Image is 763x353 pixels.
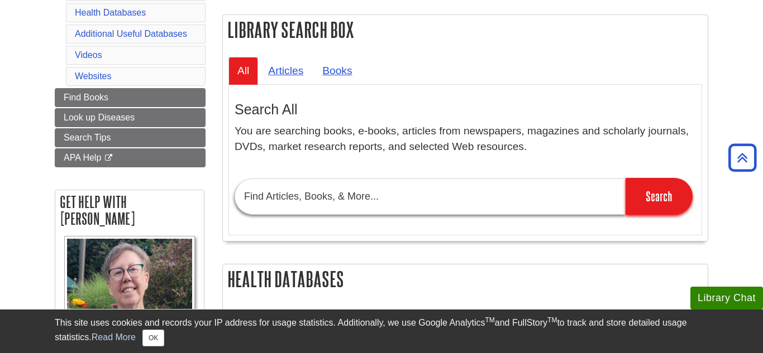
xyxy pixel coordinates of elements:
[235,123,696,156] p: You are searching books, e-books, articles from newspapers, magazines and scholarly journals, DVD...
[64,133,111,142] span: Search Tips
[313,57,361,84] a: Books
[64,93,108,102] span: Find Books
[75,71,112,81] a: Websites
[55,88,206,107] a: Find Books
[223,15,708,45] h2: Library Search Box
[55,148,206,167] a: APA Help
[235,178,626,215] input: Find Articles, Books, & More...
[55,128,206,147] a: Search Tips
[64,153,101,162] span: APA Help
[223,264,708,294] h2: Health Databases
[228,57,258,84] a: All
[92,332,136,342] a: Read More
[55,316,708,346] div: This site uses cookies and records your IP address for usage statistics. Additionally, we use Goo...
[55,108,206,127] a: Look up Diseases
[75,50,102,60] a: Videos
[104,154,113,162] i: This link opens in a new window
[55,190,204,230] h2: Get help with [PERSON_NAME]
[690,287,763,310] button: Library Chat
[724,150,760,165] a: Back to Top
[547,316,557,324] sup: TM
[75,29,187,38] a: Additional Useful Databases
[64,113,135,122] span: Look up Diseases
[75,8,146,17] a: Health Databases
[485,316,494,324] sup: TM
[64,236,195,329] img: Profile Photo
[235,101,696,118] h3: Search All
[142,330,164,346] button: Close
[626,178,693,215] input: Search
[259,57,312,84] a: Articles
